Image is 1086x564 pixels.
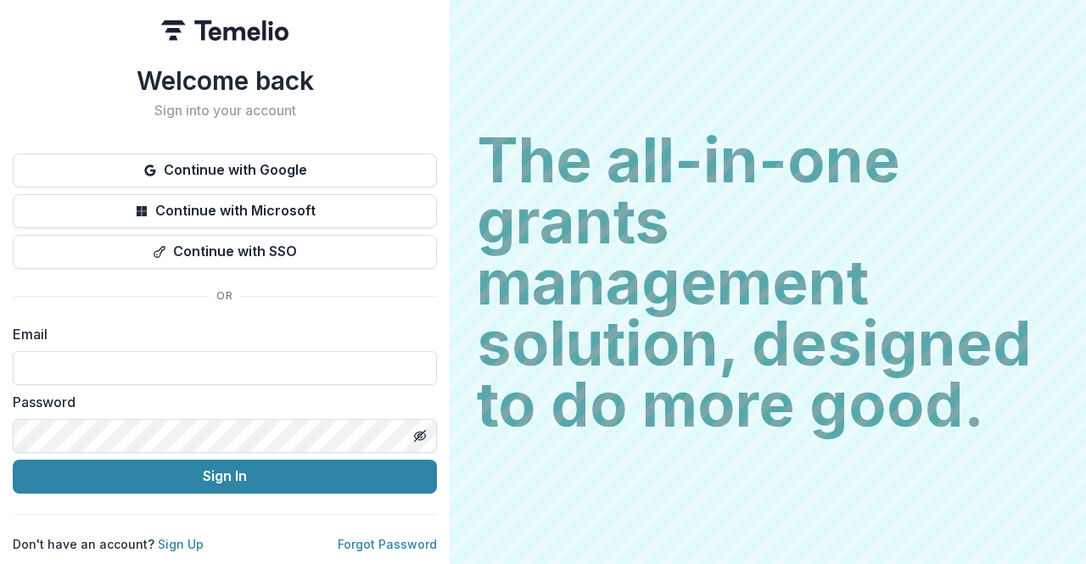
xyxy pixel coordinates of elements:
button: Toggle password visibility [406,422,434,450]
h1: Welcome back [13,65,437,96]
button: Continue with SSO [13,235,437,269]
button: Sign In [13,460,437,494]
p: Don't have an account? [13,535,204,553]
label: Password [13,392,427,412]
a: Forgot Password [338,537,437,551]
a: Sign Up [158,537,204,551]
button: Continue with Google [13,154,437,187]
h2: Sign into your account [13,103,437,119]
img: Temelio [161,20,288,41]
label: Email [13,324,427,344]
button: Continue with Microsoft [13,194,437,228]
